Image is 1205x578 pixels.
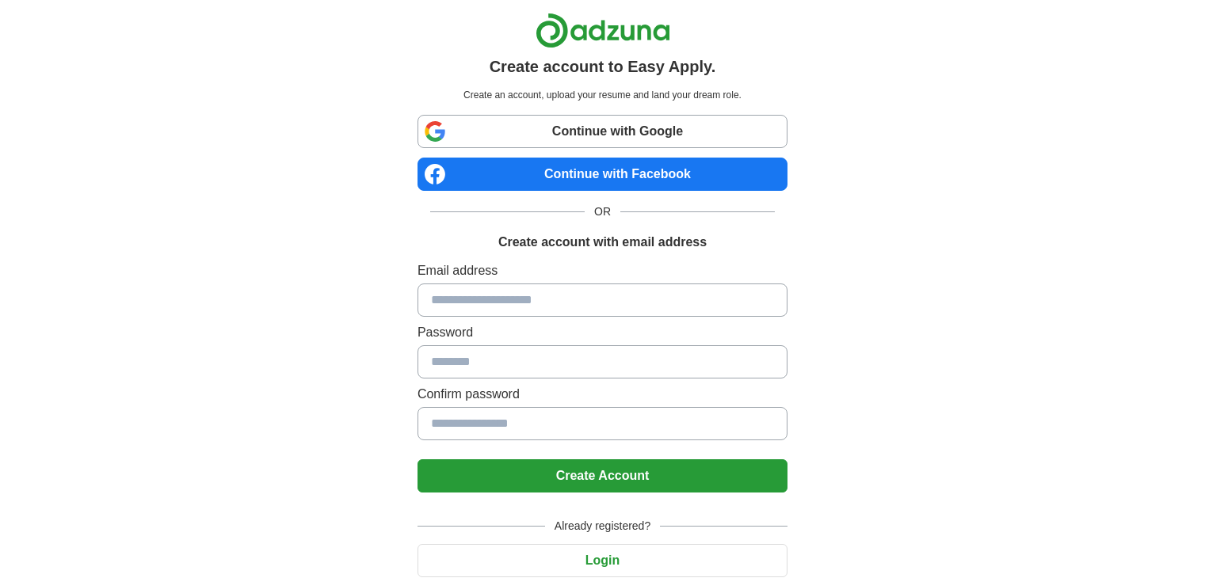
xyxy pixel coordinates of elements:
a: Login [418,553,787,567]
a: Continue with Facebook [418,158,787,191]
h1: Create account to Easy Apply. [490,55,716,78]
p: Create an account, upload your resume and land your dream role. [421,88,784,102]
a: Continue with Google [418,115,787,148]
button: Login [418,544,787,577]
label: Email address [418,261,787,280]
label: Confirm password [418,385,787,404]
button: Create Account [418,459,787,492]
label: Password [418,323,787,342]
span: OR [585,203,620,220]
img: Adzuna logo [536,13,670,48]
span: Already registered? [545,518,660,534]
h1: Create account with email address [498,233,707,252]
